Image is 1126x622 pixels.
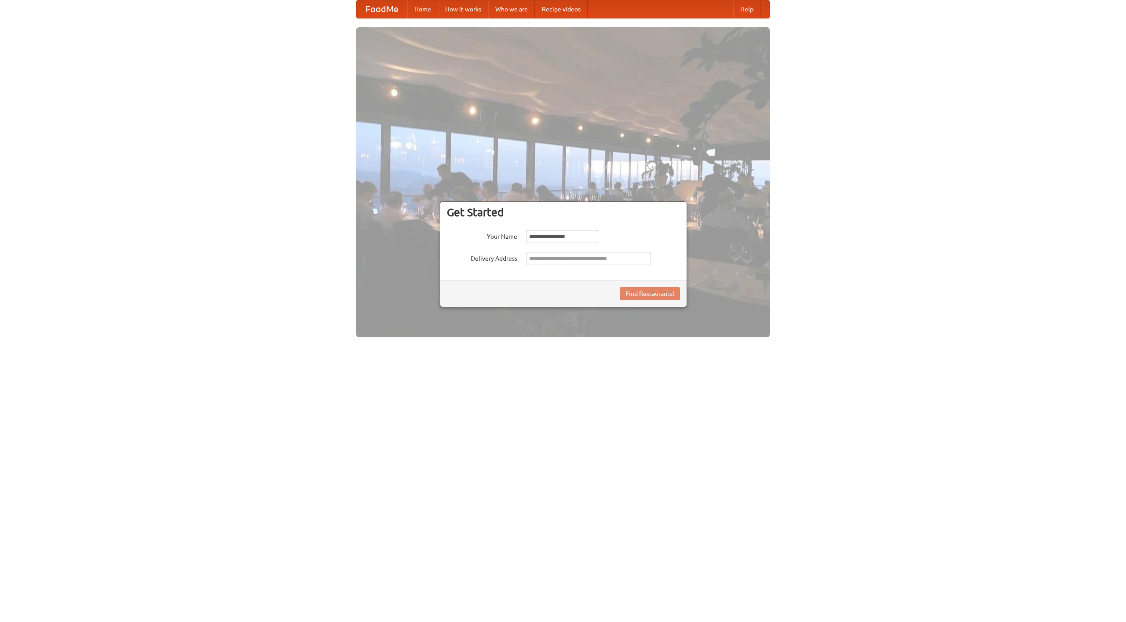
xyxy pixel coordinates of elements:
button: Find Restaurants! [620,287,680,300]
a: Home [407,0,438,18]
a: FoodMe [357,0,407,18]
label: Your Name [447,230,517,241]
a: Help [733,0,760,18]
h3: Get Started [447,206,680,219]
a: Who we are [488,0,535,18]
a: How it works [438,0,488,18]
label: Delivery Address [447,252,517,263]
a: Recipe videos [535,0,588,18]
